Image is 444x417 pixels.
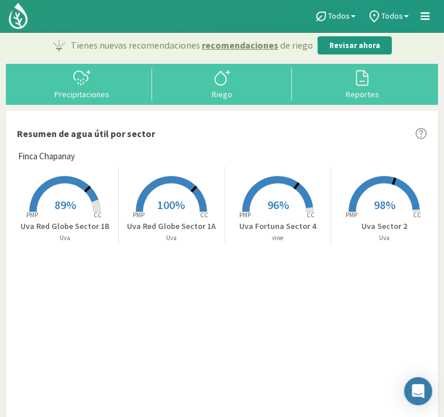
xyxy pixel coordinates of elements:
[267,197,289,212] span: 96%
[26,211,38,220] tspan: PMP
[18,150,75,163] span: Finca Chapanay
[280,38,313,52] span: de riego
[71,38,313,52] p: Tienes nuevas recomendaciones
[157,197,185,212] span: 100%
[331,220,438,233] p: Uva Sector 2
[119,233,225,243] p: Uva
[329,40,380,52] p: Revisar ahora
[17,127,155,141] p: Resumen de agua útil por sector
[295,90,429,98] div: Reportes
[225,220,331,233] p: Uva Fortuna Sector 4
[239,211,251,220] tspan: PMP
[307,211,315,220] tspan: CC
[94,211,102,220] tspan: CC
[8,2,29,30] img: Kilimo
[54,197,76,212] span: 89%
[292,68,432,99] button: Reportes
[362,5,415,28] a: Todos
[346,211,357,220] tspan: PMP
[12,233,118,243] p: Uva
[12,68,152,99] button: Precipitaciones
[15,90,149,98] div: Precipitaciones
[156,90,289,98] div: Riego
[413,211,421,220] tspan: CC
[200,211,208,220] tspan: CC
[374,197,395,212] span: 98%
[202,38,278,52] span: recomendaciones
[404,377,432,405] div: Open Intercom Messenger
[415,6,435,26] a: Menú
[331,233,438,243] p: Uva
[133,211,144,220] tspan: PMP
[119,220,225,233] p: Uva Red Globe Sector 1A
[225,233,331,243] p: vine
[152,68,292,99] button: Riego
[308,5,362,28] a: Todos
[12,220,118,233] p: Uva Red Globe Sector 1B
[318,36,392,55] button: Revisar ahora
